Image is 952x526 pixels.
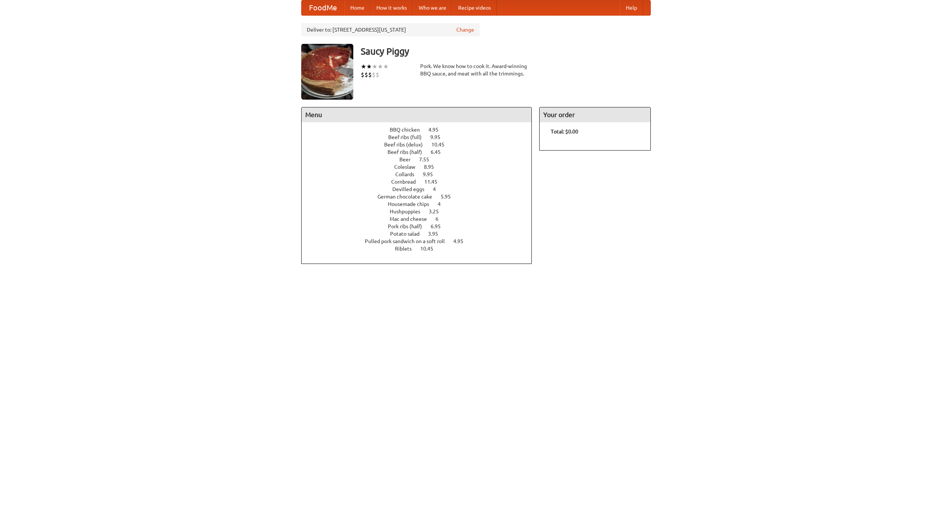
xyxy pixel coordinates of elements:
a: Change [456,26,474,33]
span: Pulled pork sandwich on a soft roll [365,238,452,244]
span: Riblets [395,246,419,252]
li: $ [372,71,376,79]
span: 7.55 [419,156,437,162]
span: 10.45 [431,142,452,148]
a: Pork ribs (half) 6.95 [388,223,454,229]
li: $ [376,71,379,79]
span: Beef ribs (half) [387,149,430,155]
span: 4 [438,201,448,207]
span: Collards [395,171,422,177]
span: Coleslaw [394,164,423,170]
a: Cornbread 11.45 [391,179,451,185]
li: $ [361,71,364,79]
span: Beef ribs (delux) [384,142,430,148]
span: 9.95 [423,171,440,177]
div: Deliver to: [STREET_ADDRESS][US_STATE] [301,23,480,36]
span: Potato salad [390,231,427,237]
span: 8.95 [424,164,441,170]
a: Hushpuppies 3.25 [390,209,453,214]
a: Pulled pork sandwich on a soft roll 4.95 [365,238,477,244]
li: ★ [372,62,377,71]
span: 11.45 [424,179,445,185]
span: BBQ chicken [390,127,427,133]
li: ★ [377,62,383,71]
a: Help [620,0,643,15]
span: 3.25 [429,209,446,214]
a: Riblets 10.45 [395,246,447,252]
a: Potato salad 3.95 [390,231,452,237]
span: Beer [399,156,418,162]
a: Who we are [413,0,452,15]
img: angular.jpg [301,44,353,100]
span: 6.95 [431,223,448,229]
li: $ [364,71,368,79]
h3: Saucy Piggy [361,44,651,59]
a: Beef ribs (delux) 10.45 [384,142,458,148]
span: Beef ribs (full) [388,134,429,140]
span: German chocolate cake [377,194,440,200]
span: Devilled eggs [392,186,432,192]
a: How it works [370,0,413,15]
span: Mac and cheese [390,216,434,222]
span: 10.45 [420,246,441,252]
a: German chocolate cake 5.95 [377,194,464,200]
span: 9.95 [430,134,448,140]
span: Pork ribs (half) [388,223,430,229]
span: 4 [433,186,443,192]
a: Beer 7.55 [399,156,443,162]
a: BBQ chicken 4.95 [390,127,452,133]
div: Pork. We know how to cook it. Award-winning BBQ sauce, and meat with all the trimmings. [420,62,532,77]
a: Beef ribs (full) 9.95 [388,134,454,140]
a: Mac and cheese 6 [390,216,452,222]
li: $ [368,71,372,79]
h4: Menu [302,107,531,122]
a: Devilled eggs 4 [392,186,450,192]
span: 6 [435,216,446,222]
span: 4.95 [453,238,471,244]
a: Coleslaw 8.95 [394,164,448,170]
a: Home [344,0,370,15]
li: ★ [383,62,389,71]
a: FoodMe [302,0,344,15]
h4: Your order [540,107,650,122]
b: Total: $0.00 [551,129,578,135]
span: 3.95 [428,231,446,237]
li: ★ [361,62,366,71]
span: 6.45 [431,149,448,155]
a: Beef ribs (half) 6.45 [387,149,454,155]
li: ★ [366,62,372,71]
span: Hushpuppies [390,209,428,214]
span: Housemade chips [388,201,437,207]
span: 4.95 [428,127,446,133]
span: 5.95 [441,194,458,200]
a: Collards 9.95 [395,171,447,177]
a: Housemade chips 4 [388,201,454,207]
span: Cornbread [391,179,423,185]
a: Recipe videos [452,0,497,15]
